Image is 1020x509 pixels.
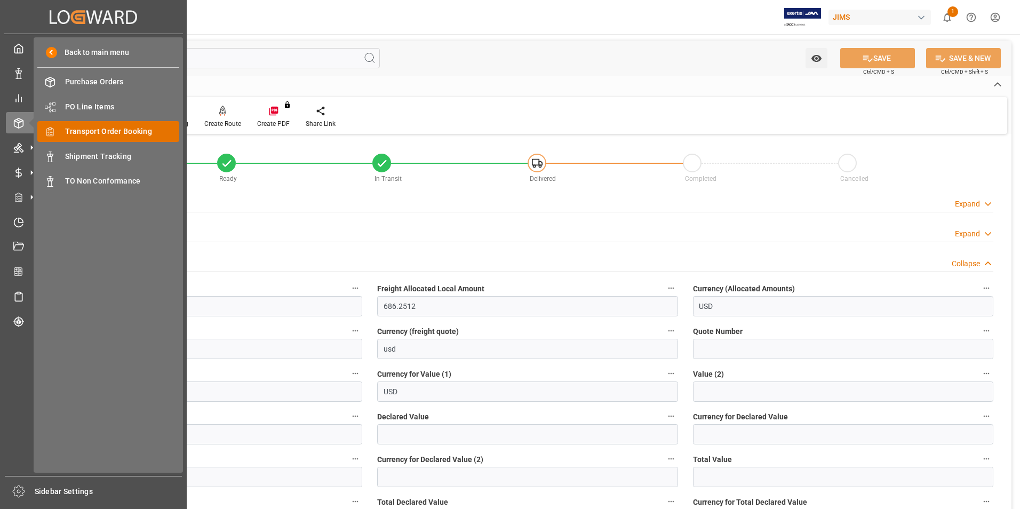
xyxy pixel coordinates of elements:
span: PO Line Items [65,101,180,113]
button: Value (2) [979,367,993,380]
span: 1 [947,6,958,17]
button: Freight Allocated Local Amount [664,281,678,295]
a: My Cockpit [6,38,181,59]
button: Currency for Value (2) [348,409,362,423]
span: Sidebar Settings [35,486,182,497]
span: Transport Order Booking [65,126,180,137]
span: Currency (Allocated Amounts) [693,283,795,295]
a: Shipment Tracking [37,146,179,166]
button: Currency for Total Declared Value [979,495,993,508]
a: Data Management [6,62,181,83]
button: SAVE & NEW [926,48,1001,68]
a: Tracking Shipment [6,311,181,331]
span: Currency (freight quote) [377,326,459,337]
span: Back to main menu [57,47,129,58]
span: Currency for Declared Value [693,411,788,423]
span: Total Declared Value [377,497,448,508]
span: Declared Value [377,411,429,423]
button: open menu [806,48,827,68]
button: Declared Value (2) [348,452,362,466]
button: Currency for Total Value [348,495,362,508]
button: Quote Number [979,324,993,338]
a: Purchase Orders [37,71,179,92]
a: Document Management [6,236,181,257]
span: Value (2) [693,369,724,380]
button: show 1 new notifications [935,5,959,29]
div: Create Route [204,119,241,129]
button: Total Declared Value [664,495,678,508]
span: Delivered [530,175,556,182]
a: PO Line Items [37,96,179,117]
button: Currency (Allocated Amounts) [979,281,993,295]
div: Collapse [952,258,980,269]
span: TO Non Conformance [65,176,180,187]
button: Declared Value [664,409,678,423]
span: Purchase Orders [65,76,180,88]
button: Currency for Declared Value [979,409,993,423]
span: Currency for Total Declared Value [693,497,807,508]
span: Freight Allocated Local Amount [377,283,484,295]
a: TO Non Conformance [37,171,179,192]
button: Currency for Declared Value (2) [664,452,678,466]
input: Search Fields [49,48,380,68]
span: Currency for Value (1) [377,369,451,380]
span: Ctrl/CMD + S [863,68,894,76]
span: Cancelled [840,175,868,182]
button: SAVE [840,48,915,68]
div: Expand [955,228,980,240]
button: Value (1) [348,367,362,380]
span: Total Value [693,454,732,465]
span: Shipment Tracking [65,151,180,162]
div: Expand [955,198,980,210]
span: Quote Number [693,326,743,337]
span: Completed [685,175,716,182]
button: Currency for Value (1) [664,367,678,380]
span: In-Transit [374,175,402,182]
a: My Reports [6,88,181,108]
span: Ready [219,175,237,182]
span: Ctrl/CMD + Shift + S [941,68,988,76]
button: JIMS [828,7,935,27]
a: Transport Order Booking [37,121,179,142]
span: Currency for Declared Value (2) [377,454,483,465]
div: Share Link [306,119,336,129]
img: Exertis%20JAM%20-%20Email%20Logo.jpg_1722504956.jpg [784,8,821,27]
a: Timeslot Management V2 [6,211,181,232]
div: JIMS [828,10,931,25]
a: Sailing Schedules [6,286,181,307]
button: Duty Allocated Local Amount [348,281,362,295]
button: Currency (freight quote) [664,324,678,338]
button: Freight Quote [348,324,362,338]
button: Total Value [979,452,993,466]
a: CO2 Calculator [6,261,181,282]
button: Help Center [959,5,983,29]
